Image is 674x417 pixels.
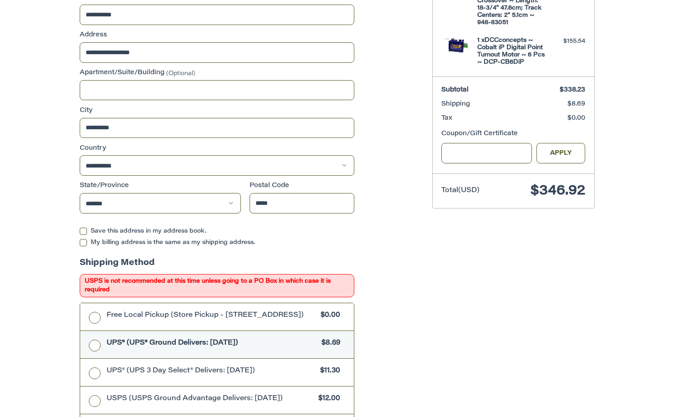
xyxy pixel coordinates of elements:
[441,101,470,107] span: Shipping
[441,87,469,93] span: Subtotal
[549,37,585,46] div: $155.54
[250,181,354,191] label: Postal Code
[317,338,341,349] span: $8.69
[477,37,547,66] h4: 1 x DCCconcepts ~ Cobalt iP Digital Point Turnout Motor ~ 6 Pcs ~ DCP-CB6DiP
[80,228,354,235] label: Save this address in my address book.
[441,187,480,194] span: Total (USD)
[107,310,317,321] span: Free Local Pickup (Store Pickup - [STREET_ADDRESS])
[107,338,317,349] span: UPS® (UPS® Ground Delivers: [DATE])
[567,101,585,107] span: $8.69
[567,115,585,122] span: $0.00
[317,310,341,321] span: $0.00
[80,144,354,153] label: Country
[80,181,241,191] label: State/Province
[441,129,585,139] div: Coupon/Gift Certificate
[80,31,354,40] label: Address
[80,274,354,297] span: USPS is not recommended at this time unless going to a PO Box in which case it is required
[166,70,195,76] small: (Optional)
[80,106,354,116] label: City
[531,184,585,198] span: $346.92
[316,366,341,376] span: $11.30
[107,394,314,404] span: USPS (USPS Ground Advantage Delivers: [DATE])
[80,68,354,78] label: Apartment/Suite/Building
[80,257,155,274] legend: Shipping Method
[107,366,316,376] span: UPS® (UPS 3 Day Select® Delivers: [DATE])
[80,239,354,246] label: My billing address is the same as my shipping address.
[536,143,586,163] button: Apply
[314,394,341,404] span: $12.00
[441,143,532,163] input: Gift Certificate or Coupon Code
[441,115,452,122] span: Tax
[560,87,585,93] span: $338.23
